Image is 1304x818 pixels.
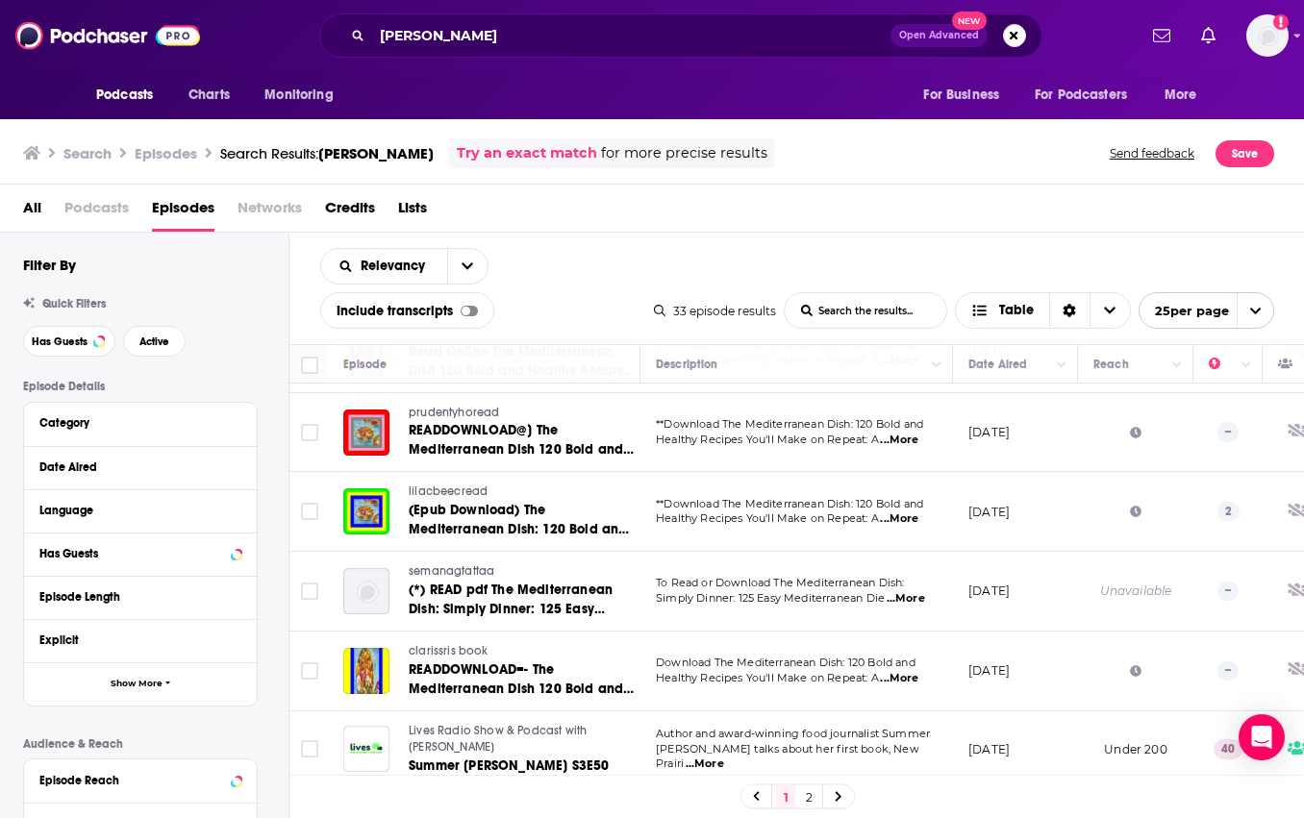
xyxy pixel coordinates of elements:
[321,260,447,273] button: open menu
[319,13,1042,58] div: Search podcasts, credits, & more...
[139,336,169,347] span: Active
[23,192,41,232] a: All
[409,563,638,581] a: semanagtattaa
[39,460,229,474] div: Date Aired
[1145,19,1178,52] a: Show notifications dropdown
[24,662,257,706] button: Show More
[301,424,318,441] span: Toggle select row
[923,82,999,109] span: For Business
[656,433,879,446] span: Healthy Recipes You'll Make on Repeat: A
[601,142,767,164] span: for more precise results
[1049,293,1090,328] div: Sort Direction
[1246,14,1289,57] img: User Profile
[39,590,229,604] div: Episode Length
[23,380,258,393] p: Episode Details
[32,336,88,347] span: Has Guests
[1050,354,1073,377] button: Column Actions
[409,757,609,774] span: Summer [PERSON_NAME] S3E50
[325,192,375,232] a: Credits
[1193,19,1223,52] a: Show notifications dropdown
[1165,82,1197,109] span: More
[409,756,638,776] a: Summer [PERSON_NAME] S3E50
[220,144,434,162] a: Search Results:[PERSON_NAME]
[39,767,241,791] button: Episode Reach
[96,82,153,109] span: Podcasts
[409,581,638,619] a: (*) READ pdf The Mediterranean Dish: Simply Dinner: 125 Easy [MEDICAL_DATA]-Inspired Recipes to E...
[910,77,1023,113] button: open menu
[1209,353,1236,376] div: Power Score
[1035,82,1127,109] span: For Podcasters
[398,192,427,232] a: Lists
[656,671,879,684] span: Healthy Recipes You'll Make on Repeat: A
[1139,292,1274,329] button: open menu
[968,741,1010,757] p: [DATE]
[320,248,489,285] h2: Choose List sort
[1100,583,1172,599] div: Unavailable
[409,644,489,657] span: clarissris book
[1093,353,1129,376] div: Reach
[880,671,918,686] span: ...More
[301,583,318,600] span: Toggle select row
[1022,77,1155,113] button: open menu
[1217,582,1239,601] p: --
[1246,14,1289,57] button: Show profile menu
[23,256,76,274] h2: Filter By
[880,433,918,448] span: ...More
[409,483,638,501] a: lilacbeecread
[656,576,904,589] span: To Read or Download The Mediterranean Dish:
[1246,14,1289,57] span: Logged in as audreytaylor13
[343,353,387,376] div: Episode
[1151,77,1221,113] button: open menu
[188,82,230,109] span: Charts
[318,144,434,162] span: [PERSON_NAME]
[656,727,930,740] span: Author and award-winning food journalist Summer
[409,421,638,459] a: READDOWNLOAD@] The Mediterranean Dish 120 Bold and Healthy Recipes You'll Make on Repeat A Medite...
[42,297,106,310] span: Quick Filters
[409,582,622,675] span: (*) READ pdf The Mediterranean Dish: Simply Dinner: 125 Easy [MEDICAL_DATA]-Inspired Recipes to E...
[409,723,638,756] a: Lives Radio Show & Podcast with [PERSON_NAME]
[656,353,717,376] div: Description
[409,660,638,699] a: READDOWNLOAD=- The Mediterranean Dish 120 Bold and Healthy Recipes You'll Make on Repeat A Medite...
[63,144,112,162] h3: Search
[409,502,629,595] span: (Epub Download) The Mediterranean Dish: 120 Bold and Healthy Recipes You'll Make on Repeat: A Med...
[1214,739,1242,758] p: 40
[1239,714,1285,760] div: Open Intercom Messenger
[776,785,795,808] a: 1
[409,422,634,515] span: READDOWNLOAD@] The Mediterranean Dish 120 Bold and Healthy Recipes You'll Make on Repeat A Medite...
[409,406,499,419] span: prudentyhoread
[656,591,885,605] span: Simply Dinner: 125 Easy Mediterranean Die
[111,679,163,689] span: Show More
[64,192,129,232] span: Podcasts
[968,662,1010,679] p: [DATE]
[968,353,1027,376] div: Date Aired
[301,740,318,757] span: Toggle select row
[654,304,776,318] div: 33 episode results
[39,541,241,565] button: Has Guests
[1166,354,1189,377] button: Column Actions
[301,503,318,520] span: Toggle select row
[955,292,1131,329] button: Choose View
[39,547,225,560] div: Has Guests
[409,484,488,498] span: lilacbeecread
[1217,661,1239,681] p: --
[968,424,1010,440] p: [DATE]
[409,405,638,422] a: prudentyhoread
[23,326,115,357] button: Has Guests
[968,504,1010,520] p: [DATE]
[925,354,948,377] button: Column Actions
[899,31,979,40] span: Open Advanced
[968,583,1010,599] p: [DATE]
[409,661,634,755] span: READDOWNLOAD=- The Mediterranean Dish 120 Bold and Healthy Recipes You'll Make on Repeat A Medite...
[39,504,229,517] div: Language
[39,498,241,522] button: Language
[887,591,925,607] span: ...More
[890,24,988,47] button: Open AdvancedNew
[686,756,724,772] span: ...More
[952,12,987,30] span: New
[1216,140,1274,167] button: Save
[1273,14,1289,30] svg: Add a profile image
[799,785,818,808] a: 2
[264,82,333,109] span: Monitoring
[1217,422,1239,441] p: --
[135,144,197,162] h3: Episodes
